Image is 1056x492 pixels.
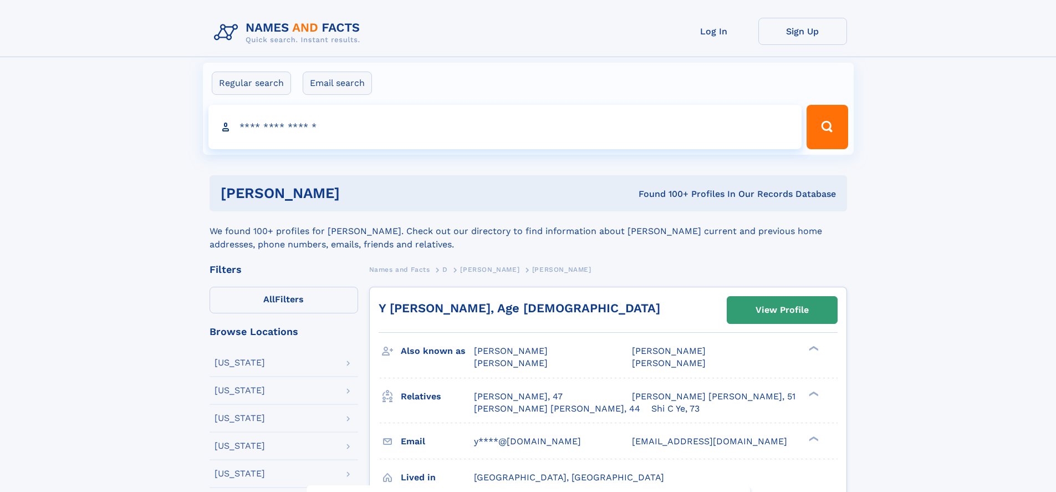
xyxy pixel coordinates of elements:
div: [US_STATE] [215,358,265,367]
h3: Lived in [401,468,474,487]
span: [PERSON_NAME] [460,266,519,273]
label: Email search [303,72,372,95]
span: [PERSON_NAME] [474,358,548,368]
span: [PERSON_NAME] [532,266,591,273]
label: Regular search [212,72,291,95]
label: Filters [210,287,358,313]
a: Shi C Ye, 73 [651,403,700,415]
h3: Email [401,432,474,451]
a: [PERSON_NAME] [460,262,519,276]
span: [PERSON_NAME] [474,346,548,356]
span: All [263,294,275,305]
button: Search Button [807,105,848,149]
div: [US_STATE] [215,414,265,423]
span: [PERSON_NAME] [632,358,706,368]
span: [EMAIL_ADDRESS][DOMAIN_NAME] [632,436,787,447]
div: ❯ [806,390,819,397]
input: search input [208,105,802,149]
div: ❯ [806,345,819,352]
a: Names and Facts [369,262,430,276]
div: Found 100+ Profiles In Our Records Database [489,188,836,200]
a: View Profile [727,297,837,323]
a: [PERSON_NAME], 47 [474,390,563,403]
h3: Relatives [401,387,474,406]
div: [US_STATE] [215,442,265,450]
a: Y [PERSON_NAME], Age [DEMOGRAPHIC_DATA] [379,301,660,315]
a: D [442,262,448,276]
div: View Profile [756,297,809,323]
img: Logo Names and Facts [210,18,369,48]
span: [PERSON_NAME] [632,346,706,356]
a: Sign Up [758,18,847,45]
div: ❯ [806,435,819,442]
div: Filters [210,265,358,275]
h3: Also known as [401,342,474,361]
div: [US_STATE] [215,469,265,478]
a: [PERSON_NAME] [PERSON_NAME], 44 [474,403,640,415]
a: [PERSON_NAME] [PERSON_NAME], 51 [632,390,795,403]
span: D [442,266,448,273]
div: Browse Locations [210,327,358,337]
span: [GEOGRAPHIC_DATA], [GEOGRAPHIC_DATA] [474,472,664,483]
a: Log In [670,18,758,45]
h1: [PERSON_NAME] [221,186,489,200]
div: [US_STATE] [215,386,265,395]
div: We found 100+ profiles for [PERSON_NAME]. Check out our directory to find information about [PERS... [210,211,847,251]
